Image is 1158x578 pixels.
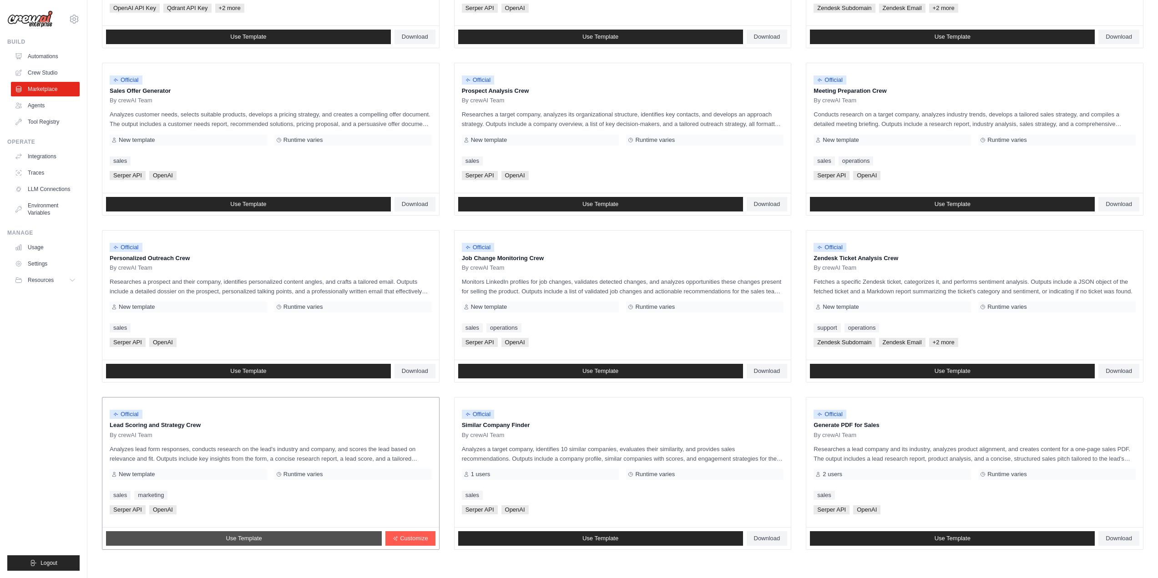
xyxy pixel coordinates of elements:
[11,256,80,271] a: Settings
[823,303,859,311] span: New template
[814,421,1136,430] p: Generate PDF for Sales
[486,323,521,332] a: operations
[935,535,971,542] span: Use Template
[106,30,391,44] a: Use Template
[462,410,495,419] span: Official
[110,110,432,129] p: Analyzes customer needs, selects suitable products, develops a pricing strategy, and creates a co...
[394,197,435,211] a: Download
[747,531,788,546] a: Download
[458,30,743,44] a: Use Template
[935,201,971,208] span: Use Template
[471,136,507,144] span: New template
[385,531,435,546] a: Customize
[747,197,788,211] a: Download
[844,323,880,332] a: operations
[814,171,850,180] span: Serper API
[283,136,323,144] span: Runtime varies
[754,33,780,40] span: Download
[635,303,675,311] span: Runtime varies
[1098,197,1139,211] a: Download
[110,491,131,500] a: sales
[635,136,675,144] span: Runtime varies
[814,277,1136,296] p: Fetches a specific Zendesk ticket, categorizes it, and performs sentiment analysis. Outputs inclu...
[11,98,80,113] a: Agents
[7,38,80,45] div: Build
[810,364,1095,378] a: Use Template
[462,156,483,166] a: sales
[458,364,743,378] a: Use Template
[987,303,1027,311] span: Runtime varies
[462,86,784,95] p: Prospect Analysis Crew
[11,240,80,255] a: Usage
[987,136,1027,144] span: Runtime varies
[814,110,1136,129] p: Conducts research on a target company, analyzes industry trends, develops a tailored sales strate...
[11,115,80,129] a: Tool Registry
[853,505,880,514] span: OpenAI
[814,410,846,419] span: Official
[110,432,152,439] span: By crewAI Team
[394,30,435,44] a: Download
[11,166,80,180] a: Traces
[11,82,80,96] a: Marketplace
[462,491,483,500] a: sales
[230,201,266,208] span: Use Template
[110,505,146,514] span: Serper API
[134,491,167,500] a: marketing
[810,30,1095,44] a: Use Template
[471,471,491,478] span: 1 users
[283,303,323,311] span: Runtime varies
[400,535,428,542] span: Customize
[814,505,850,514] span: Serper API
[747,30,788,44] a: Download
[7,10,53,28] img: Logo
[7,229,80,236] div: Manage
[501,338,529,347] span: OpenAI
[879,4,925,13] span: Zendesk Email
[582,201,618,208] span: Use Template
[814,156,834,166] a: sales
[402,33,428,40] span: Download
[1106,201,1132,208] span: Download
[230,367,266,375] span: Use Template
[110,171,146,180] span: Serper API
[40,559,57,567] span: Logout
[11,273,80,287] button: Resources
[402,201,428,208] span: Download
[814,444,1136,463] p: Researches a lead company and its industry, analyzes product alignment, and creates content for a...
[462,254,784,263] p: Job Change Monitoring Crew
[814,264,856,271] span: By crewAI Team
[462,338,498,347] span: Serper API
[119,136,155,144] span: New template
[110,264,152,271] span: By crewAI Team
[106,197,391,211] a: Use Template
[814,243,846,252] span: Official
[110,323,131,332] a: sales
[814,4,875,13] span: Zendesk Subdomain
[110,243,142,252] span: Official
[935,367,971,375] span: Use Template
[582,367,618,375] span: Use Template
[814,323,840,332] a: support
[1098,30,1139,44] a: Download
[1106,535,1132,542] span: Download
[215,4,244,13] span: +2 more
[394,364,435,378] a: Download
[462,323,483,332] a: sales
[110,421,432,430] p: Lead Scoring and Strategy Crew
[458,197,743,211] a: Use Template
[935,33,971,40] span: Use Template
[402,367,428,375] span: Download
[462,243,495,252] span: Official
[7,138,80,146] div: Operate
[501,505,529,514] span: OpenAI
[163,4,212,13] span: Qdrant API Key
[853,171,880,180] span: OpenAI
[230,33,266,40] span: Use Template
[28,276,54,284] span: Resources
[1106,367,1132,375] span: Download
[1106,33,1132,40] span: Download
[110,277,432,296] p: Researches a prospect and their company, identifies personalized content angles, and crafts a tai...
[814,254,1136,263] p: Zendesk Ticket Analysis Crew
[814,75,846,85] span: Official
[929,338,958,347] span: +2 more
